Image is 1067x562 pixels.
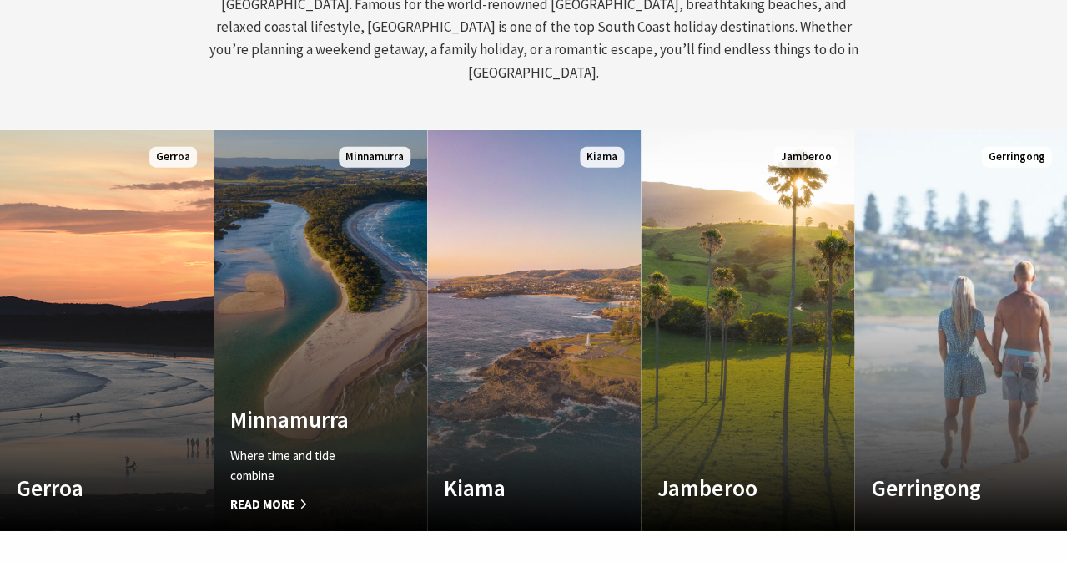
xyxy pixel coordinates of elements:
[427,130,641,531] a: Custom Image Used Kiama Kiama
[214,130,427,531] a: Custom Image Used Minnamurra Where time and tide combine Read More Minnamurra
[339,147,410,168] span: Minnamurra
[773,147,838,168] span: Jamberoo
[657,474,806,501] h4: Jamberoo
[871,474,1019,501] h4: Gerringong
[17,474,165,501] h4: Gerroa
[230,446,379,486] p: Where time and tide combine
[230,406,379,433] h4: Minnamurra
[981,147,1051,168] span: Gerringong
[580,147,624,168] span: Kiama
[230,494,379,514] span: Read More
[641,130,854,531] a: Custom Image Used Jamberoo Jamberoo
[149,147,197,168] span: Gerroa
[444,474,592,501] h4: Kiama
